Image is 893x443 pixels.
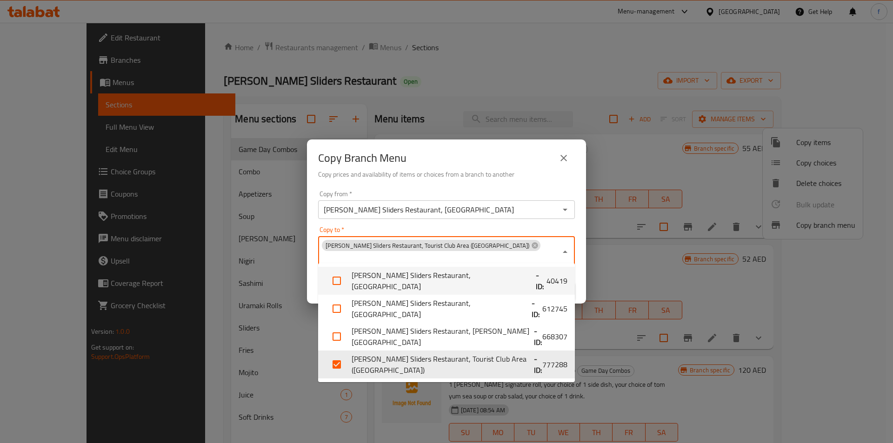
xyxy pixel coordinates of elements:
[542,331,567,342] span: 668307
[546,275,567,286] span: 40419
[318,350,575,378] li: [PERSON_NAME] Sliders Restaurant, Tourist Club Area ([GEOGRAPHIC_DATA])
[532,298,542,320] b: - ID:
[553,147,575,169] button: close
[559,245,572,258] button: Close
[318,295,575,323] li: [PERSON_NAME] Sliders Restaurant, [GEOGRAPHIC_DATA]
[534,353,542,376] b: - ID:
[542,303,567,314] span: 612745
[318,169,575,179] h6: Copy prices and availability of items or choices from a branch to another
[318,323,575,350] li: [PERSON_NAME] Sliders Restaurant, [PERSON_NAME][GEOGRAPHIC_DATA]
[559,203,572,216] button: Open
[318,151,407,165] h2: Copy Branch Menu
[536,270,546,292] b: - ID:
[322,240,540,251] div: [PERSON_NAME] Sliders Restaurant, Tourist Club Area ([GEOGRAPHIC_DATA])
[322,241,533,250] span: [PERSON_NAME] Sliders Restaurant, Tourist Club Area ([GEOGRAPHIC_DATA])
[318,267,575,295] li: [PERSON_NAME] Sliders Restaurant, [GEOGRAPHIC_DATA]
[542,359,567,370] span: 777288
[534,325,542,348] b: - ID:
